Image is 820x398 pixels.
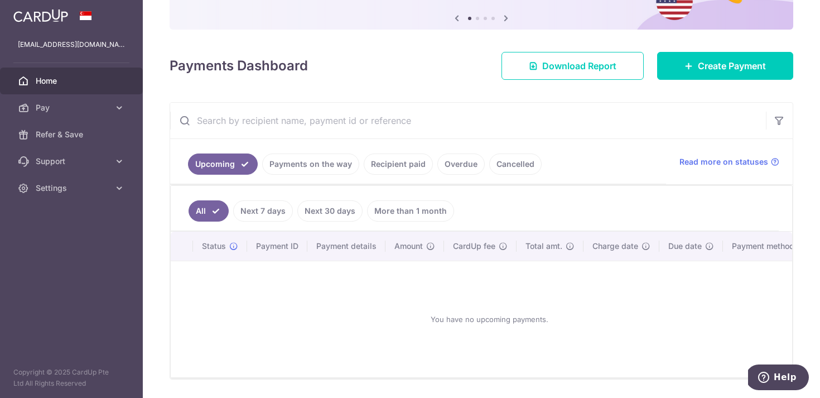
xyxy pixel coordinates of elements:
a: Next 30 days [297,200,363,222]
span: Pay [36,102,109,113]
span: Status [202,241,226,252]
span: CardUp fee [453,241,495,252]
input: Search by recipient name, payment id or reference [170,103,766,138]
th: Payment method [723,232,808,261]
span: Support [36,156,109,167]
a: Recipient paid [364,154,433,175]
h4: Payments Dashboard [170,56,308,76]
img: CardUp [13,9,68,22]
th: Payment details [307,232,385,261]
p: [EMAIL_ADDRESS][DOMAIN_NAME] [18,39,125,50]
div: You have no upcoming payments. [184,270,794,368]
a: All [189,200,229,222]
a: Download Report [501,52,644,80]
span: Read more on statuses [679,156,768,167]
iframe: Opens a widget where you can find more information [748,365,809,392]
a: Overdue [437,154,485,175]
span: Download Report [542,59,616,73]
th: Payment ID [247,232,307,261]
a: Payments on the way [262,154,359,175]
a: Next 7 days [233,200,293,222]
a: Upcoming [188,154,258,175]
a: Read more on statuses [679,156,779,167]
span: Due date [668,241,702,252]
span: Settings [36,183,109,194]
a: More than 1 month [367,200,454,222]
span: Total amt. [525,241,562,252]
a: Cancelled [489,154,542,175]
span: Refer & Save [36,129,109,140]
span: Create Payment [698,59,766,73]
a: Create Payment [657,52,793,80]
span: Amount [394,241,423,252]
span: Home [36,75,109,87]
span: Charge date [592,241,638,252]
